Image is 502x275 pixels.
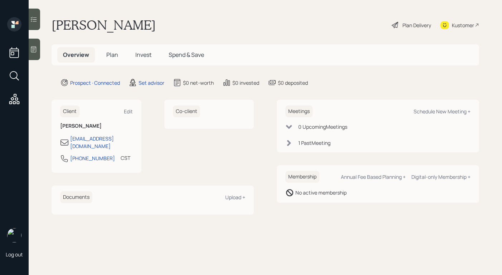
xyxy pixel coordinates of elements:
div: Kustomer [452,21,474,29]
div: 0 Upcoming Meeting s [298,123,347,131]
h6: Co-client [173,105,200,117]
span: Spend & Save [169,51,204,59]
span: Plan [106,51,118,59]
div: $0 deposited [278,79,308,87]
div: Prospect · Connected [70,79,120,87]
div: [PHONE_NUMBER] [70,154,115,162]
div: Edit [124,108,133,115]
div: $0 invested [232,79,259,87]
div: $0 net-worth [183,79,214,87]
h1: [PERSON_NAME] [52,17,156,33]
span: Invest [135,51,151,59]
h6: Meetings [285,105,313,117]
h6: [PERSON_NAME] [60,123,133,129]
div: Log out [6,251,23,258]
img: aleksandra-headshot.png [7,228,21,242]
div: Annual Fee Based Planning + [341,173,406,180]
div: No active membership [295,189,347,196]
div: Upload + [225,194,245,201]
div: Digital-only Membership + [411,173,470,180]
div: Schedule New Meeting + [414,108,470,115]
h6: Membership [285,171,319,183]
div: 1 Past Meeting [298,139,330,147]
div: CST [121,154,130,162]
div: Set advisor [139,79,164,87]
div: Plan Delivery [402,21,431,29]
span: Overview [63,51,89,59]
div: [EMAIL_ADDRESS][DOMAIN_NAME] [70,135,133,150]
h6: Documents [60,191,92,203]
h6: Client [60,105,79,117]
